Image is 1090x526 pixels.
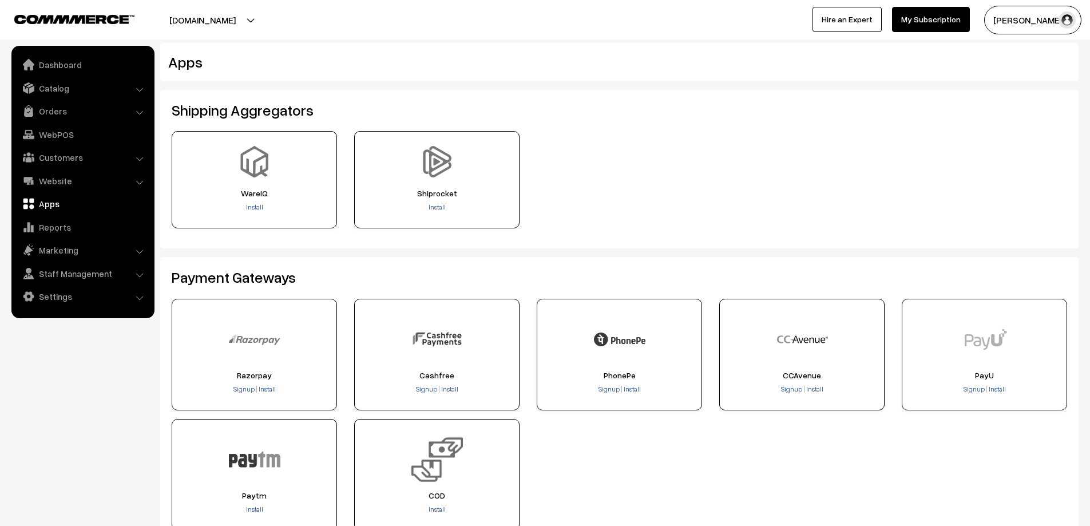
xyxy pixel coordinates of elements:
[176,189,333,198] span: WareIQ
[14,193,150,214] a: Apps
[14,240,150,260] a: Marketing
[233,385,256,393] a: Signup
[906,371,1063,380] span: PayU
[416,385,438,393] a: Signup
[411,434,463,485] img: COD
[988,385,1006,393] a: Install
[781,385,803,393] a: Signup
[358,371,516,380] span: Cashfree
[429,505,446,513] a: Install
[964,385,985,393] span: Signup
[623,385,641,393] a: Install
[440,385,458,393] a: Install
[598,385,620,393] span: Signup
[14,101,150,121] a: Orders
[14,54,150,75] a: Dashboard
[129,6,276,34] button: [DOMAIN_NAME]
[229,434,280,485] img: Paytm
[14,124,150,145] a: WebPOS
[14,286,150,307] a: Settings
[233,385,255,393] span: Signup
[1059,11,1076,29] img: user
[176,491,333,500] span: Paytm
[358,491,516,500] span: COD
[429,203,446,211] a: Install
[14,217,150,238] a: Reports
[806,385,823,393] span: Install
[964,385,986,393] a: Signup
[441,385,458,393] span: Install
[14,263,150,284] a: Staff Management
[176,371,333,380] span: Razorpay
[176,384,333,396] div: |
[172,101,1067,119] h2: Shipping Aggregators
[229,314,280,365] img: Razorpay
[598,385,621,393] a: Signup
[257,385,276,393] a: Install
[541,384,698,396] div: |
[906,384,1063,396] div: |
[541,371,698,380] span: PhonePe
[416,385,437,393] span: Signup
[959,314,1010,365] img: PayU
[172,268,1067,286] h2: Payment Gateways
[892,7,970,32] a: My Subscription
[14,147,150,168] a: Customers
[246,505,263,513] a: Install
[358,189,516,198] span: Shiprocket
[259,385,276,393] span: Install
[14,171,150,191] a: Website
[411,314,463,365] img: Cashfree
[989,385,1006,393] span: Install
[812,7,882,32] a: Hire an Expert
[421,146,453,177] img: Shiprocket
[14,11,114,25] a: COMMMERCE
[723,384,881,396] div: |
[776,314,828,365] img: CCAvenue
[624,385,641,393] span: Install
[723,371,881,380] span: CCAvenue
[358,384,516,396] div: |
[239,146,270,177] img: WareIQ
[594,314,645,365] img: PhonePe
[984,6,1081,34] button: [PERSON_NAME]
[14,15,134,23] img: COMMMERCE
[781,385,802,393] span: Signup
[246,203,263,211] a: Install
[14,78,150,98] a: Catalog
[168,53,917,71] h2: Apps
[805,385,823,393] a: Install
